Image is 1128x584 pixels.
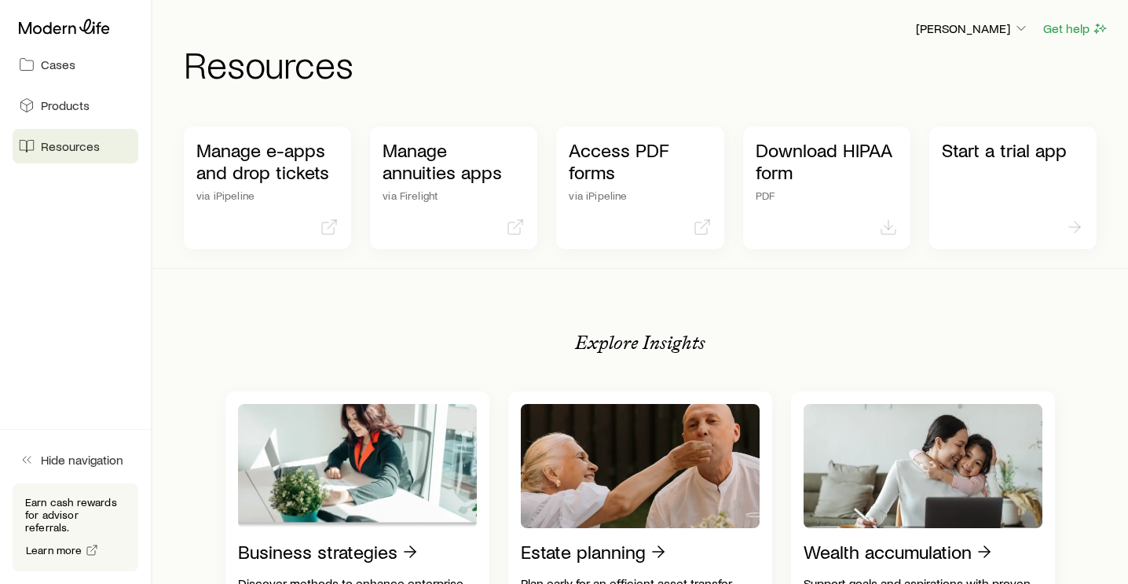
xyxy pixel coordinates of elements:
a: Resources [13,129,138,163]
span: Learn more [26,545,82,556]
button: Get help [1042,20,1109,38]
span: Products [41,97,90,113]
p: Estate planning [521,541,646,563]
p: via Firelight [383,189,525,202]
a: Products [13,88,138,123]
p: Earn cash rewards for advisor referrals. [25,496,126,534]
button: Hide navigation [13,443,138,477]
img: Wealth accumulation [804,404,1042,528]
button: [PERSON_NAME] [915,20,1030,39]
p: PDF [756,189,898,202]
span: Hide navigation [41,452,123,468]
p: Download HIPAA form [756,139,898,183]
p: via iPipeline [196,189,339,202]
h1: Resources [184,45,1109,83]
p: Access PDF forms [569,139,711,183]
p: Explore Insights [575,332,705,354]
p: via iPipeline [569,189,711,202]
p: [PERSON_NAME] [916,20,1029,36]
span: Resources [41,138,100,154]
a: Cases [13,47,138,82]
img: Business strategies [238,404,477,528]
a: Download HIPAA formPDF [743,127,910,249]
p: Wealth accumulation [804,541,972,563]
p: Manage e-apps and drop tickets [196,139,339,183]
p: Start a trial app [942,139,1084,161]
span: Cases [41,57,75,72]
img: Estate planning [521,404,760,528]
p: Business strategies [238,541,397,563]
p: Manage annuities apps [383,139,525,183]
div: Earn cash rewards for advisor referrals.Learn more [13,483,138,571]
